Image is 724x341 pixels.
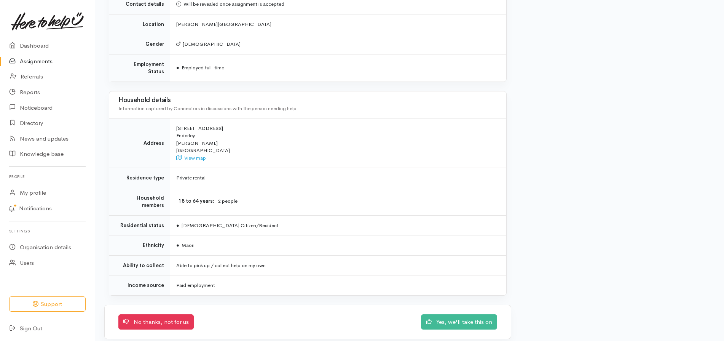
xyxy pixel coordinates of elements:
[170,275,506,295] td: Paid employment
[176,242,179,248] span: ●
[9,226,86,236] h6: Settings
[421,314,497,330] a: Yes, we'll take this on
[109,14,170,34] td: Location
[118,97,497,104] h3: Household details
[109,34,170,54] td: Gender
[176,222,179,229] span: ●
[109,215,170,235] td: Residential status
[176,197,214,205] dt: 18 to 64 years
[109,188,170,215] td: Household members
[109,54,170,82] td: Employment Status
[109,235,170,256] td: Ethnicity
[176,155,206,161] a: View map
[9,171,86,182] h6: Profile
[176,222,279,229] span: [DEMOGRAPHIC_DATA] Citizen/Resident
[109,255,170,275] td: Ability to collect
[176,125,497,162] div: [STREET_ADDRESS] Enderley [PERSON_NAME] [GEOGRAPHIC_DATA]
[170,14,506,34] td: [PERSON_NAME][GEOGRAPHIC_DATA]
[176,242,195,248] span: Maori
[109,168,170,188] td: Residence type
[118,105,297,112] span: Information captured by Connectors in discussions with the person needing help
[109,275,170,295] td: Income source
[170,255,506,275] td: Able to pick up / collect help on my own
[118,314,194,330] a: No thanks, not for us
[109,118,170,168] td: Address
[170,168,506,188] td: Private rental
[218,197,497,205] dd: 2 people
[176,41,241,47] span: [DEMOGRAPHIC_DATA]
[176,64,224,71] span: Employed full-time
[9,296,86,312] button: Support
[176,64,179,71] span: ●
